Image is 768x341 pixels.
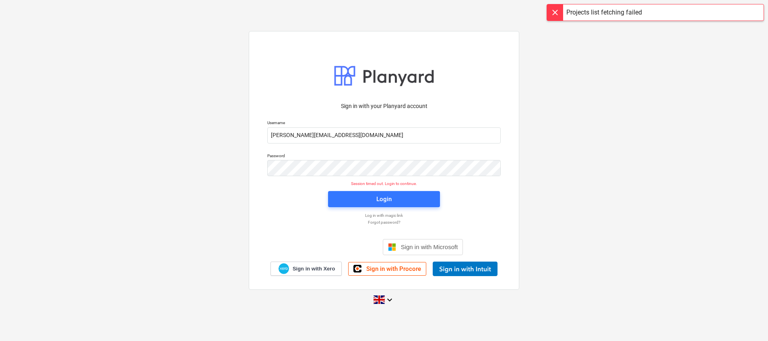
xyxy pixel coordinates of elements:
[267,102,501,110] p: Sign in with your Planyard account
[270,262,342,276] a: Sign in with Xero
[267,153,501,160] p: Password
[388,243,396,251] img: Microsoft logo
[263,220,505,225] a: Forgot password?
[267,127,501,143] input: Username
[348,262,426,276] a: Sign in with Procore
[385,295,394,305] i: keyboard_arrow_down
[328,191,440,207] button: Login
[301,238,380,256] iframe: Sign in with Google Button
[267,120,501,127] p: Username
[376,194,392,204] div: Login
[401,243,458,250] span: Sign in with Microsoft
[293,265,335,272] span: Sign in with Xero
[566,8,642,17] div: Projects list fetching failed
[279,263,289,274] img: Xero logo
[263,213,505,218] a: Log in with magic link
[262,181,506,186] p: Session timed out. Login to continue.
[728,302,768,341] iframe: Chat Widget
[366,265,421,272] span: Sign in with Procore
